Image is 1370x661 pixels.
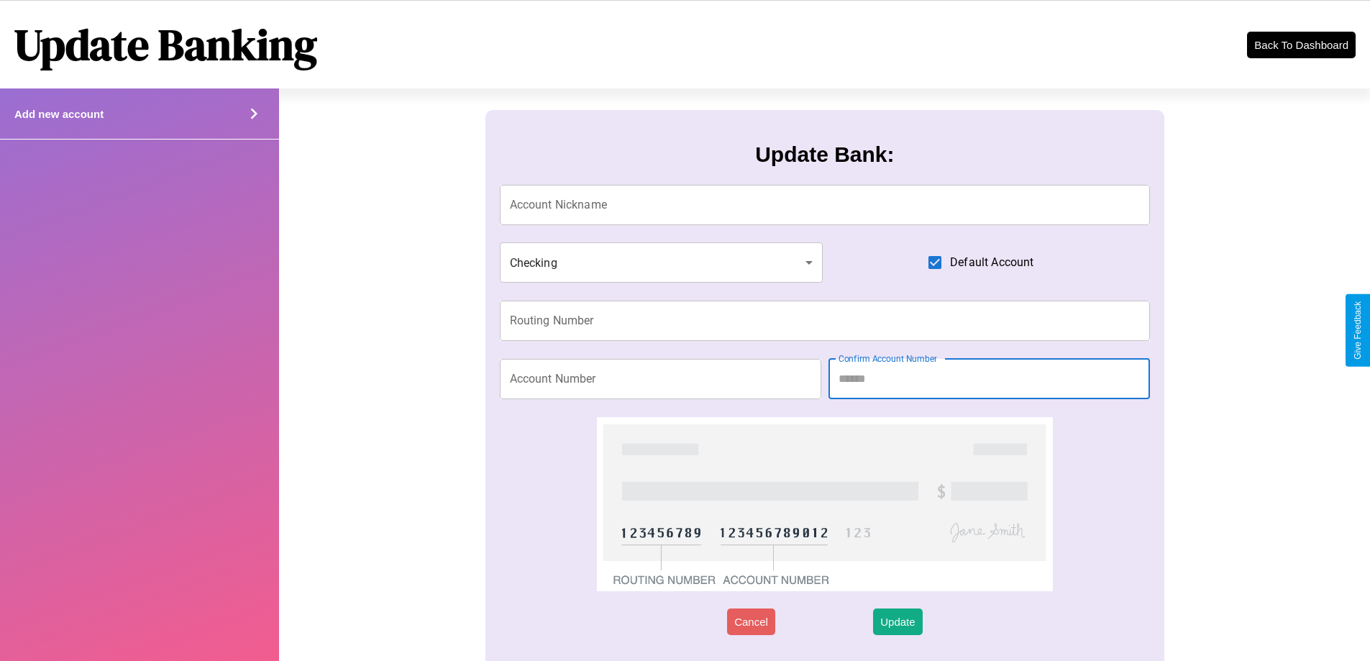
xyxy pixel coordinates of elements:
[755,142,894,167] h3: Update Bank:
[727,608,775,635] button: Cancel
[839,352,937,365] label: Confirm Account Number
[873,608,922,635] button: Update
[1353,301,1363,360] div: Give Feedback
[14,15,317,74] h1: Update Banking
[500,242,823,283] div: Checking
[597,417,1052,591] img: check
[950,254,1033,271] span: Default Account
[1247,32,1356,58] button: Back To Dashboard
[14,108,104,120] h4: Add new account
